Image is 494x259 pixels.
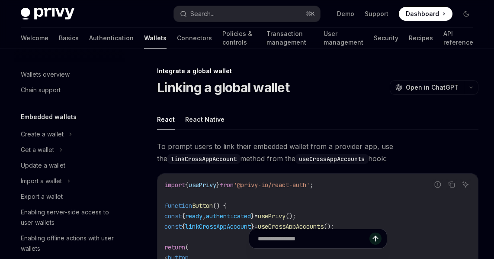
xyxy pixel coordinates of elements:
[21,160,65,171] div: Update a wallet
[182,223,185,230] span: {
[192,202,213,210] span: Button
[21,233,119,254] div: Enabling offline actions with user wallets
[460,179,471,190] button: Ask AI
[185,212,202,220] span: ready
[432,179,443,190] button: Report incorrect code
[185,181,189,189] span: {
[222,28,256,49] a: Policies & controls
[164,181,185,189] span: import
[14,204,125,230] a: Enabling server-side access to user wallets
[251,212,254,220] span: }
[285,212,296,220] span: ();
[177,28,212,49] a: Connectors
[21,207,119,228] div: Enabling server-side access to user wallets
[234,181,310,189] span: '@privy-io/react-auth'
[21,191,63,202] div: Export a wallet
[324,28,363,49] a: User management
[21,145,54,155] div: Get a wallet
[21,28,48,49] a: Welcome
[21,85,61,95] div: Chain support
[164,212,182,220] span: const
[295,154,368,164] code: useCrossAppAccounts
[216,181,220,189] span: }
[266,28,313,49] a: Transaction management
[157,67,478,75] div: Integrate a global wallet
[390,80,464,95] button: Open in ChatGPT
[14,67,125,82] a: Wallets overview
[21,112,77,122] h5: Embedded wallets
[202,212,206,220] span: ,
[21,8,74,20] img: dark logo
[406,83,459,92] span: Open in ChatGPT
[144,28,167,49] a: Wallets
[14,230,125,256] a: Enabling offline actions with user wallets
[14,189,125,204] a: Export a wallet
[59,28,79,49] a: Basics
[446,179,457,190] button: Copy the contents from the code block
[399,7,452,21] a: Dashboard
[167,154,240,164] code: linkCrossAppAccount
[21,69,70,80] div: Wallets overview
[182,212,185,220] span: {
[21,176,62,186] div: Import a wallet
[157,109,175,129] button: React
[14,158,125,173] a: Update a wallet
[220,181,234,189] span: from
[251,223,254,230] span: }
[369,233,382,245] button: Send message
[164,223,182,230] span: const
[14,82,125,98] a: Chain support
[459,7,473,21] button: Toggle dark mode
[443,28,473,49] a: API reference
[254,223,258,230] span: =
[258,223,324,230] span: useCrossAppAccounts
[310,181,313,189] span: ;
[174,6,320,22] button: Search...⌘K
[185,109,225,129] button: React Native
[206,212,251,220] span: authenticated
[324,223,334,230] span: ();
[185,223,251,230] span: linkCrossAppAccount
[365,10,388,18] a: Support
[374,28,398,49] a: Security
[190,9,215,19] div: Search...
[406,10,439,18] span: Dashboard
[21,129,64,139] div: Create a wallet
[409,28,433,49] a: Recipes
[164,202,192,210] span: function
[157,80,289,95] h1: Linking a global wallet
[189,181,216,189] span: usePrivy
[306,10,315,17] span: ⌘ K
[213,202,227,210] span: () {
[89,28,134,49] a: Authentication
[258,212,285,220] span: usePrivy
[157,140,478,165] span: To prompt users to link their embedded wallet from a provider app, use the method from the hook:
[337,10,354,18] a: Demo
[254,212,258,220] span: =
